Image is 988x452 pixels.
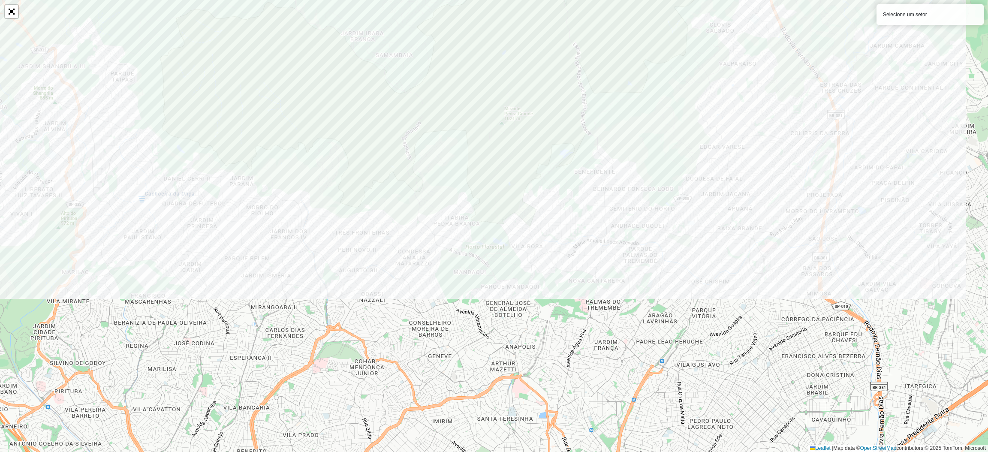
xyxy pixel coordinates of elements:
[877,4,984,25] div: Selecione um setor
[832,445,833,451] span: |
[808,445,988,452] div: Map data © contributors,© 2025 TomTom, Microsoft
[810,445,831,451] a: Leaflet
[5,5,18,18] a: Abrir mapa em tela cheia
[860,445,897,451] a: OpenStreetMap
